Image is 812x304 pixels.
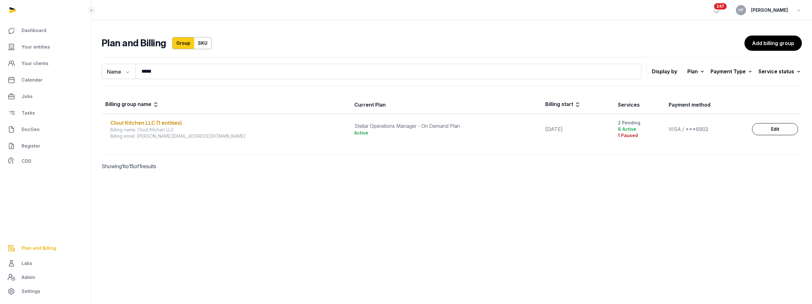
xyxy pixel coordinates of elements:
p: Showing to of results [101,155,269,178]
div: Billing group name [105,100,159,109]
a: Add billing group [744,36,802,51]
span: Your clients [22,60,49,67]
a: CDD [5,155,86,168]
div: 8 Active [618,126,661,132]
span: 15 [129,163,134,169]
a: Register [5,138,86,154]
span: Admin [22,274,35,281]
span: Plan and Billing [22,244,56,252]
span: HF [738,8,743,12]
div: Plan [687,67,705,76]
div: 1 Paused [618,132,661,139]
span: 1 [122,163,124,169]
div: Active [354,130,538,136]
span: 1 [139,163,141,169]
div: Current Plan [354,101,386,109]
a: Admin [5,271,86,284]
a: Edit [752,123,798,135]
div: 2 Pending [618,120,661,126]
div: Billing start [545,100,581,109]
a: Group [172,37,194,49]
span: 247 [714,3,727,10]
a: Settings [5,284,86,299]
span: Tasks [22,109,35,117]
div: Service status [758,67,802,76]
a: Calendar [5,72,86,88]
div: Payment Type [710,67,753,76]
div: Services [618,101,640,109]
a: Your clients [5,56,86,71]
div: Clout Kitchen LLC (1 entities) [110,119,347,127]
div: Billing name: Clout Kitchen LLC [110,127,347,133]
span: Settings [22,287,40,295]
a: Plan and Billing [5,241,86,256]
span: Your entities [22,43,50,51]
div: Payment method [669,101,710,109]
a: DocGen [5,122,86,137]
span: [PERSON_NAME] [751,6,788,14]
span: Dashboard [22,27,46,34]
div: Billing email: [PERSON_NAME][EMAIL_ADDRESS][DOMAIN_NAME] [110,133,347,139]
a: Dashboard [5,23,86,38]
button: HF [736,5,746,15]
td: [DATE] [541,114,614,145]
a: Jobs [5,89,86,104]
h2: Plan and Billing [101,37,166,49]
span: DocGen [22,126,40,133]
span: Labs [22,260,32,267]
a: Labs [5,256,86,271]
a: Tasks [5,105,86,121]
span: CDD [22,157,31,165]
a: Your entities [5,39,86,55]
div: Stellar Operations Manager - On Demand Plan [354,122,538,130]
span: Register [22,142,40,150]
span: Jobs [22,93,33,100]
a: SKU [194,37,212,49]
button: Name [101,64,135,79]
span: Calendar [22,76,43,84]
p: Display by [652,66,677,76]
